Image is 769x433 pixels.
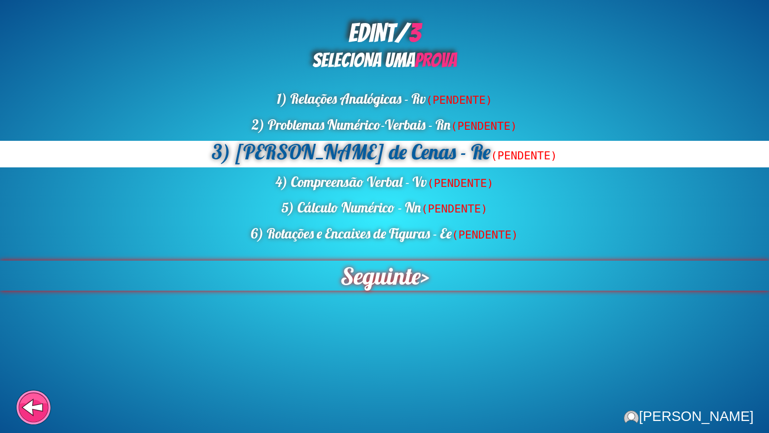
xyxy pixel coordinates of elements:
[421,202,487,215] span: (PENDENTE)
[427,177,493,189] span: (PENDENTE)
[452,229,518,241] span: (PENDENTE)
[451,120,517,132] span: (PENDENTE)
[16,389,51,424] div: Voltar ao passo anterior
[491,149,557,162] span: (PENDENTE)
[624,408,753,424] div: [PERSON_NAME]
[409,19,421,47] span: 3
[348,19,421,47] b: EDINT/
[312,50,457,71] span: SELECIONA UMA
[340,261,420,291] span: Seguinte
[415,50,457,71] span: PROVA
[426,94,492,106] span: (PENDENTE)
